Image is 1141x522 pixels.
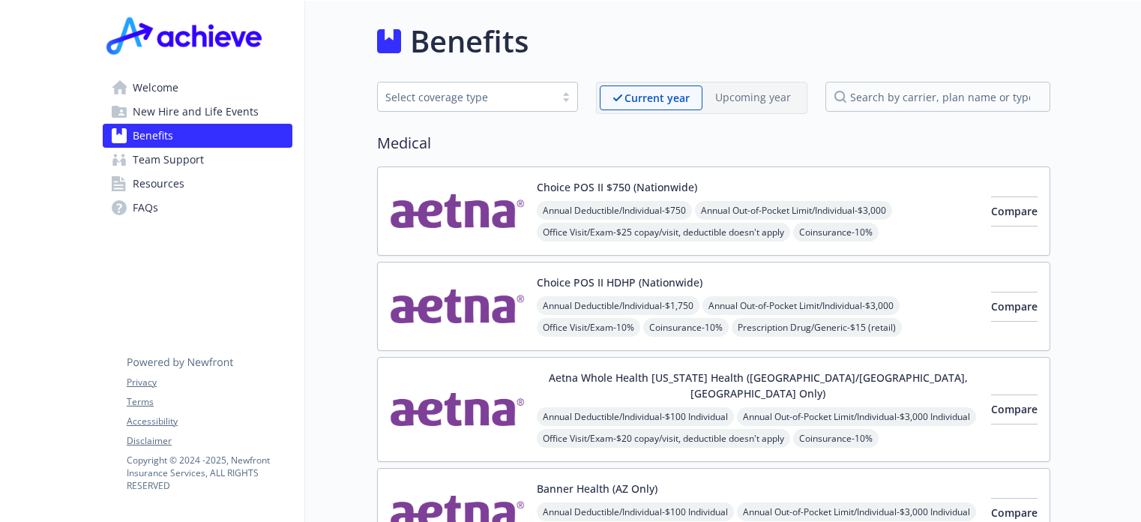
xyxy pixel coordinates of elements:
[537,429,790,448] span: Office Visit/Exam - $20 copay/visit, deductible doesn't apply
[385,89,547,105] div: Select coverage type
[377,132,1050,154] h2: Medical
[103,172,292,196] a: Resources
[991,299,1038,313] span: Compare
[390,179,525,243] img: Aetna Inc carrier logo
[410,19,529,64] h1: Benefits
[103,100,292,124] a: New Hire and Life Events
[737,502,976,521] span: Annual Out-of-Pocket Limit/Individual - $3,000 Individual
[127,434,292,448] a: Disclaimer
[991,292,1038,322] button: Compare
[133,196,158,220] span: FAQs
[133,172,184,196] span: Resources
[127,395,292,409] a: Terms
[737,407,976,426] span: Annual Out-of-Pocket Limit/Individual - $3,000 Individual
[793,223,879,241] span: Coinsurance - 10%
[991,505,1038,520] span: Compare
[537,407,734,426] span: Annual Deductible/Individual - $100 Individual
[103,76,292,100] a: Welcome
[991,394,1038,424] button: Compare
[825,82,1050,112] input: search by carrier, plan name or type
[103,148,292,172] a: Team Support
[537,502,734,521] span: Annual Deductible/Individual - $100 Individual
[127,376,292,389] a: Privacy
[390,274,525,338] img: Aetna Inc carrier logo
[133,124,173,148] span: Benefits
[991,196,1038,226] button: Compare
[732,318,902,337] span: Prescription Drug/Generic - $15 (retail)
[537,274,702,290] button: Choice POS II HDHP (Nationwide)
[103,124,292,148] a: Benefits
[695,201,892,220] span: Annual Out-of-Pocket Limit/Individual - $3,000
[390,370,525,449] img: Aetna Inc carrier logo
[537,296,699,315] span: Annual Deductible/Individual - $1,750
[537,481,657,496] button: Banner Health (AZ Only)
[624,90,690,106] p: Current year
[702,85,804,110] span: Upcoming year
[793,429,879,448] span: Coinsurance - 10%
[127,454,292,492] p: Copyright © 2024 - 2025 , Newfront Insurance Services, ALL RIGHTS RESERVED
[991,204,1038,218] span: Compare
[133,100,259,124] span: New Hire and Life Events
[643,318,729,337] span: Coinsurance - 10%
[991,402,1038,416] span: Compare
[715,89,791,105] p: Upcoming year
[127,415,292,428] a: Accessibility
[103,196,292,220] a: FAQs
[537,370,979,401] button: Aetna Whole Health [US_STATE] Health ([GEOGRAPHIC_DATA]/[GEOGRAPHIC_DATA], [GEOGRAPHIC_DATA] Only)
[537,318,640,337] span: Office Visit/Exam - 10%
[537,223,790,241] span: Office Visit/Exam - $25 copay/visit, deductible doesn't apply
[133,76,178,100] span: Welcome
[537,179,697,195] button: Choice POS II $750 (Nationwide)
[537,201,692,220] span: Annual Deductible/Individual - $750
[133,148,204,172] span: Team Support
[702,296,900,315] span: Annual Out-of-Pocket Limit/Individual - $3,000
